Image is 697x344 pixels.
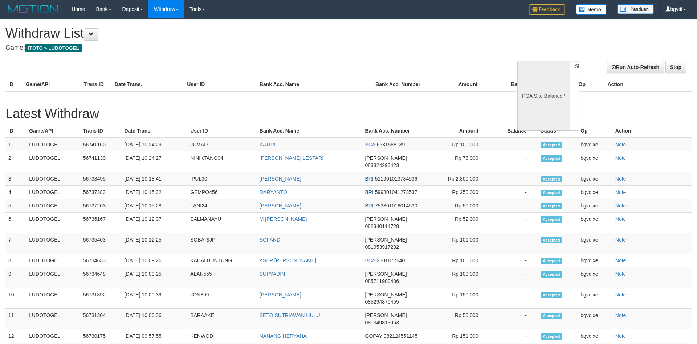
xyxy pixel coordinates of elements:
td: 56736167 [80,213,122,233]
a: SUPYADIN [260,271,285,277]
span: [PERSON_NAME] [365,237,407,243]
td: Rp 100,000 [432,254,489,267]
span: 085711900406 [365,278,399,284]
td: 56737203 [80,199,122,213]
a: Note [615,237,626,243]
td: Rp 2,800,000 [432,172,489,186]
span: ITOTO > LUDOTOGEL [25,44,82,52]
span: [PERSON_NAME] [365,292,407,298]
td: - [489,267,538,288]
a: [PERSON_NAME] [260,203,301,209]
th: Amount [431,78,489,91]
span: Accepted [541,190,562,196]
img: Feedback.jpg [529,4,565,15]
span: BRI [365,189,374,195]
td: [DATE] 10:24:27 [121,151,187,172]
a: M [PERSON_NAME] [260,216,307,222]
td: 56730175 [80,329,122,343]
a: Note [615,292,626,298]
td: Rp 150,000 [432,288,489,309]
td: - [489,151,538,172]
td: 10 [5,288,26,309]
td: bgvdixe [578,151,612,172]
td: - [489,254,538,267]
td: 56741160 [80,138,122,151]
img: panduan.png [617,4,654,14]
td: 56731892 [80,288,122,309]
td: [DATE] 10:12:37 [121,213,187,233]
td: bgvdixe [578,267,612,288]
a: Run Auto-Refresh [607,61,664,73]
td: KADALBUNTUNG [187,254,257,267]
a: NANANG HERYANA [260,333,307,339]
td: 56735403 [80,233,122,254]
a: Note [615,176,626,182]
th: Bank Acc. Number [372,78,431,91]
span: Accepted [541,176,562,182]
a: Note [615,216,626,222]
td: LUDOTOGEL [26,186,80,199]
span: 081953917232 [365,244,399,250]
td: LUDOTOGEL [26,213,80,233]
th: Game/API [23,78,81,91]
span: Accepted [541,313,562,319]
a: Note [615,189,626,195]
td: 56734633 [80,254,122,267]
td: LUDOTOGEL [26,329,80,343]
th: Trans ID [80,124,122,138]
span: 082340114728 [365,223,399,229]
span: Accepted [541,333,562,340]
span: 6631588139 [376,142,405,147]
td: - [489,199,538,213]
td: FANI24 [187,199,257,213]
a: KATIRI [260,142,276,147]
span: BCA [365,258,375,263]
td: 11 [5,309,26,329]
td: 6 [5,213,26,233]
span: Accepted [541,271,562,278]
td: 56741139 [80,151,122,172]
td: IPUL30 [187,172,257,186]
div: PGA Site Balance / [517,61,570,131]
th: ID [5,124,26,138]
th: User ID [184,78,257,91]
a: Note [615,333,626,339]
td: GEMPO456 [187,186,257,199]
td: 12 [5,329,26,343]
span: BCA [365,142,375,147]
td: bgvdixe [578,186,612,199]
h1: Withdraw List [5,26,457,41]
th: Bank Acc. Name [257,124,362,138]
td: [DATE] 10:15:28 [121,199,187,213]
td: [DATE] 10:09:26 [121,254,187,267]
a: Note [615,258,626,263]
td: KENWOD [187,329,257,343]
a: DARYANTO [260,189,287,195]
td: - [489,329,538,343]
span: 599801041273537 [375,189,417,195]
span: Accepted [541,216,562,223]
span: Accepted [541,292,562,298]
span: Accepted [541,203,562,209]
td: Rp 50,000 [432,199,489,213]
span: Accepted [541,142,562,148]
span: Accepted [541,155,562,162]
td: Rp 50,000 [432,309,489,329]
td: bgvdixe [578,138,612,151]
td: bgvdixe [578,199,612,213]
td: Rp 101,000 [432,233,489,254]
img: Button%20Memo.svg [576,4,607,15]
td: bgvdixe [578,288,612,309]
th: Game/API [26,124,80,138]
td: 8 [5,254,26,267]
span: 753301016014530 [375,203,417,209]
span: Accepted [541,258,562,264]
td: bgvdixe [578,254,612,267]
td: Rp 52,000 [432,213,489,233]
a: Note [615,203,626,209]
h1: Latest Withdraw [5,106,692,121]
a: Note [615,155,626,161]
a: Note [615,142,626,147]
th: Date Trans. [121,124,187,138]
td: - [489,288,538,309]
